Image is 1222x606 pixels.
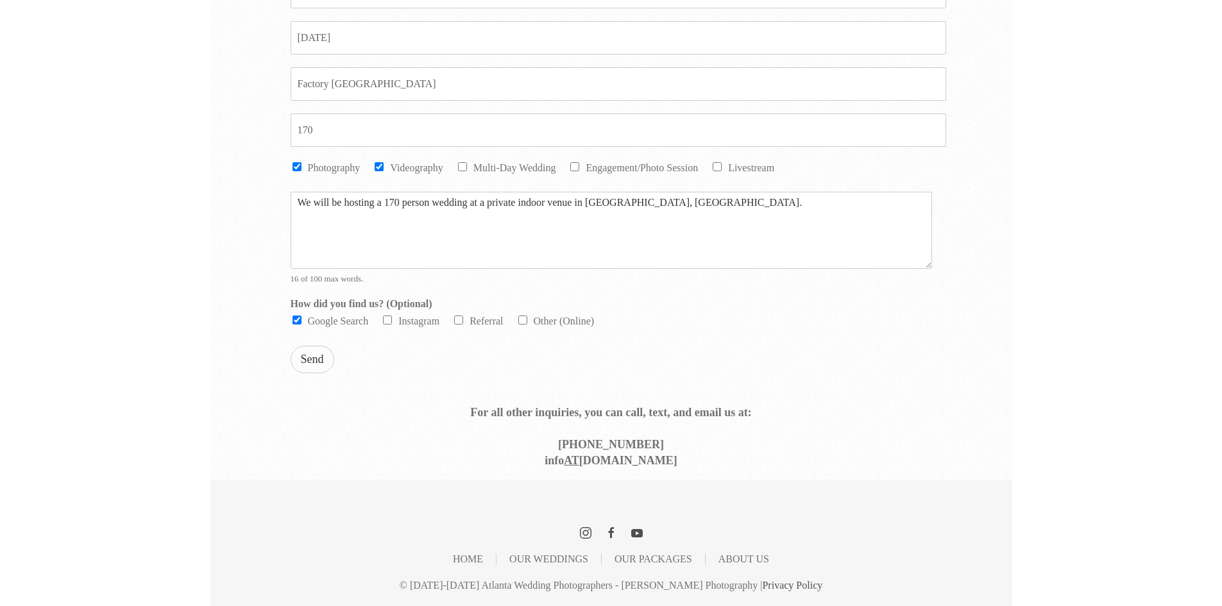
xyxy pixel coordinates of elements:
label: Livestream [728,162,774,173]
strong: For all other inquiries, you can call, text, and email us at: [PHONE_NUMBER] [470,406,751,451]
p: © [DATE]-[DATE] Atlanta Wedding Photographers - [PERSON_NAME] Photography | [210,578,1012,593]
input: Guests # [291,114,946,147]
label: Multi-Day Wedding [473,162,556,173]
label: Engagement/Photo Session [586,162,698,173]
label: Videography [390,162,443,173]
label: How did you find us? (Optional) [291,298,932,311]
label: Photography [308,162,361,173]
label: Referral [470,316,503,326]
a: Our Weddings [509,559,588,560]
a: Home [453,559,483,560]
label: Google Search [308,316,369,326]
input: Wedding Dates [291,21,946,55]
button: Send [291,346,334,373]
label: Other (Online) [534,316,595,326]
a: Privacy Policy [762,580,822,591]
a: Our Packages [615,559,692,560]
div: 16 of 100 max words. [291,274,932,285]
a: About Us [718,559,769,560]
span: AT [564,454,579,467]
strong: info [DOMAIN_NAME] [545,454,677,467]
input: Wedding Locations [291,67,946,101]
label: Instagram [398,316,439,326]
